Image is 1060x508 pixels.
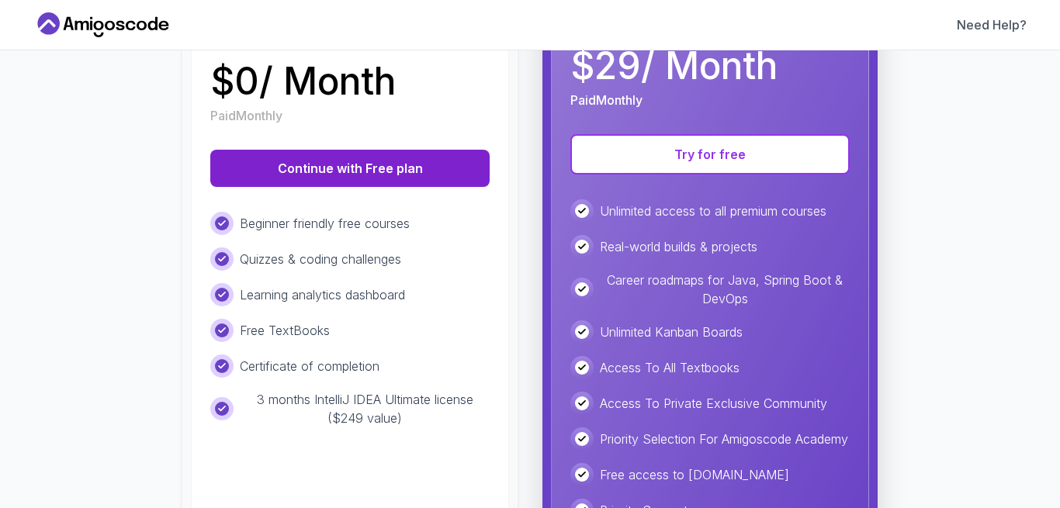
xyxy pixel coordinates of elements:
p: Unlimited Kanban Boards [600,323,743,341]
p: 3 months IntelliJ IDEA Ultimate license ($249 value) [240,390,490,427]
button: Try for free [570,134,850,175]
button: Continue with Free plan [210,150,490,187]
p: Career roadmaps for Java, Spring Boot & DevOps [600,271,850,308]
p: $ 29 / Month [570,47,778,85]
p: $ 0 / Month [210,63,396,100]
p: Paid Monthly [570,91,643,109]
p: Beginner friendly free courses [240,214,410,233]
p: Access To Private Exclusive Community [600,394,827,413]
a: Need Help? [957,16,1027,34]
p: Priority Selection For Amigoscode Academy [600,430,848,448]
p: Learning analytics dashboard [240,285,405,304]
p: Quizzes & coding challenges [240,250,401,268]
p: Unlimited access to all premium courses [600,202,826,220]
p: Free access to [DOMAIN_NAME] [600,465,789,484]
p: Real-world builds & projects [600,237,757,256]
p: Free TextBooks [240,321,330,340]
p: Paid Monthly [210,106,282,125]
p: Certificate of completion [240,357,379,375]
p: Access To All Textbooks [600,358,740,377]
